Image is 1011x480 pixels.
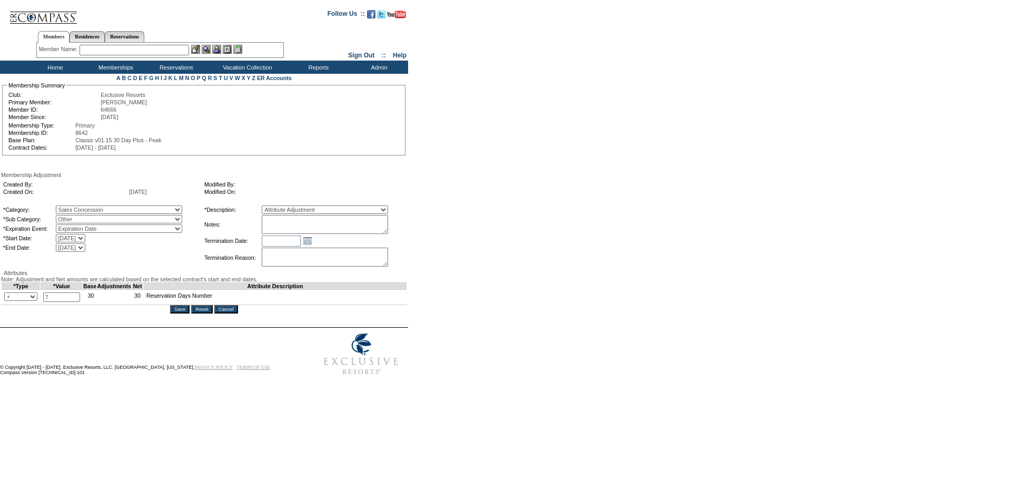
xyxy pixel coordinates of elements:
[197,75,201,81] a: P
[179,75,184,81] a: M
[75,130,88,136] span: 8642
[212,45,221,54] img: Impersonate
[75,137,161,143] span: Classic v01.15 30 Day Plus - Peak
[348,61,408,74] td: Admin
[3,234,55,242] td: *Start Date:
[3,215,55,223] td: *Sub Category:
[116,75,120,81] a: A
[223,45,232,54] img: Reservations
[3,224,55,233] td: *Expiration Event:
[191,75,195,81] a: O
[1,270,407,276] div: Attributes
[252,75,255,81] a: Z
[204,205,261,214] td: *Description:
[367,13,375,19] a: Become our fan on Facebook
[214,305,238,314] input: Cancel
[9,3,77,24] img: Compass Home
[219,75,222,81] a: T
[83,290,97,305] td: 30
[233,45,242,54] img: b_calculator.gif
[8,144,74,151] td: Contract Dates:
[8,92,100,98] td: Club:
[133,75,137,81] a: D
[224,75,228,81] a: U
[213,75,217,81] a: S
[129,189,147,195] span: [DATE]
[8,137,74,143] td: Base Plan:
[191,45,200,54] img: b_edit.gif
[101,99,147,105] span: [PERSON_NAME]
[144,75,147,81] a: F
[83,283,97,290] td: Base
[75,144,116,151] span: [DATE] - [DATE]
[170,305,190,314] input: Save
[164,75,167,81] a: J
[202,45,211,54] img: View
[247,75,251,81] a: Y
[382,52,386,59] span: ::
[377,10,385,18] img: Follow us on Twitter
[84,61,145,74] td: Memberships
[24,61,84,74] td: Home
[348,52,374,59] a: Sign Out
[161,75,162,81] a: I
[1,172,407,178] div: Membership Adjustment
[302,235,313,247] a: Open the calendar popup.
[328,9,365,22] td: Follow Us ::
[8,130,74,136] td: Membership ID:
[101,92,145,98] span: Exclusive Resorts
[204,248,261,268] td: Termination Reason:
[143,290,407,305] td: Reservation Days Number
[143,283,407,290] td: Attribute Description
[242,75,245,81] a: X
[3,243,55,252] td: *End Date:
[367,10,375,18] img: Become our fan on Facebook
[39,45,80,54] div: Member Name:
[194,365,233,370] a: PRIVACY POLICY
[101,106,116,113] span: 64666
[185,75,190,81] a: N
[204,235,261,247] td: Termination Date:
[1,276,407,282] div: Note: Adjustment and Net amounts are calculated based on the selected contract's start and end da...
[8,114,100,120] td: Member Since:
[204,215,261,234] td: Notes:
[208,75,212,81] a: R
[149,75,153,81] a: G
[138,75,142,81] a: E
[3,189,128,195] td: Created On:
[387,13,406,19] a: Subscribe to our YouTube Channel
[191,305,212,314] input: Reset
[75,122,95,129] span: Primary
[41,283,83,290] td: *Value
[122,75,126,81] a: B
[235,75,240,81] a: W
[377,13,385,19] a: Follow us on Twitter
[127,75,132,81] a: C
[257,75,292,81] a: ER Accounts
[105,31,144,42] a: Reservations
[230,75,233,81] a: V
[237,365,270,370] a: TERMS OF USE
[8,106,100,113] td: Member ID:
[393,52,407,59] a: Help
[97,283,132,290] td: Adjustments
[7,82,66,89] legend: Membership Summary
[3,181,128,188] td: Created By:
[287,61,348,74] td: Reports
[38,31,70,43] a: Members
[204,181,401,188] td: Modified By:
[8,99,100,105] td: Primary Member:
[145,61,205,74] td: Reservations
[132,290,144,305] td: 30
[155,75,159,81] a: H
[314,328,408,380] img: Exclusive Resorts
[101,114,118,120] span: [DATE]
[205,61,287,74] td: Vacation Collection
[3,205,55,214] td: *Category:
[204,189,401,195] td: Modified On:
[174,75,177,81] a: L
[70,31,105,42] a: Residences
[8,122,74,129] td: Membership Type:
[2,283,41,290] td: *Type
[387,11,406,18] img: Subscribe to our YouTube Channel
